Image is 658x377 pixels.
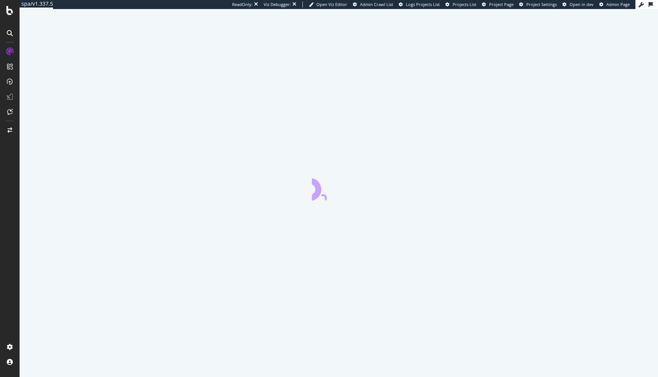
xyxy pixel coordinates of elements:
[482,2,514,8] a: Project Page
[312,173,366,201] div: animation
[606,2,630,7] span: Admin Page
[526,2,557,7] span: Project Settings
[489,2,514,7] span: Project Page
[399,2,440,8] a: Logs Projects List
[599,2,630,8] a: Admin Page
[562,2,594,8] a: Open in dev
[353,2,393,8] a: Admin Crawl List
[453,2,476,7] span: Projects List
[570,2,594,7] span: Open in dev
[316,2,347,7] span: Open Viz Editor
[309,2,347,8] a: Open Viz Editor
[406,2,440,7] span: Logs Projects List
[264,2,291,8] div: Viz Debugger:
[232,2,252,8] div: ReadOnly:
[445,2,476,8] a: Projects List
[519,2,557,8] a: Project Settings
[360,2,393,7] span: Admin Crawl List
